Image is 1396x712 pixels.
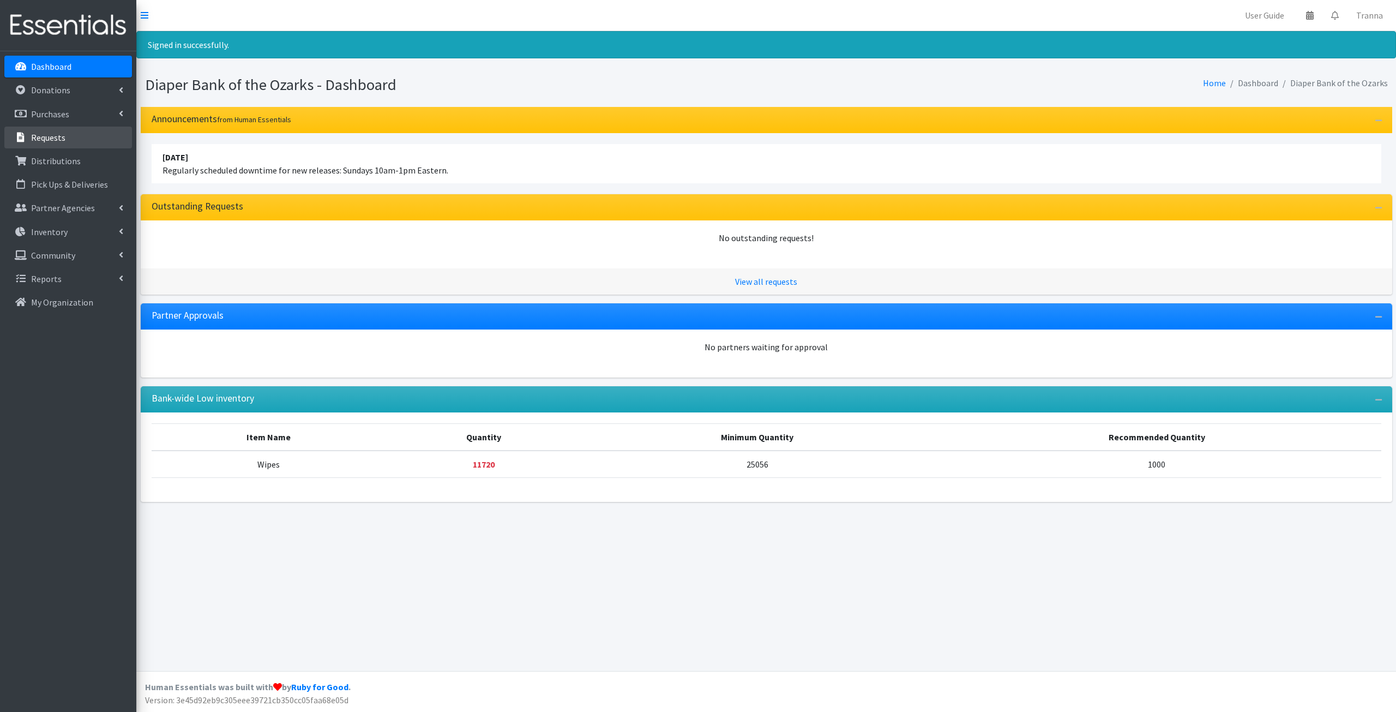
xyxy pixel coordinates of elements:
[163,152,188,163] strong: [DATE]
[31,155,81,166] p: Distributions
[152,340,1381,354] div: No partners waiting for approval
[217,115,291,124] small: from Human Essentials
[4,173,132,195] a: Pick Ups & Deliveries
[4,79,132,101] a: Donations
[291,681,348,692] a: Ruby for Good
[4,197,132,219] a: Partner Agencies
[4,244,132,266] a: Community
[582,423,932,451] th: Minimum Quantity
[31,132,65,143] p: Requests
[31,297,93,308] p: My Organization
[31,179,108,190] p: Pick Ups & Deliveries
[4,268,132,290] a: Reports
[152,201,243,212] h3: Outstanding Requests
[152,393,254,404] h3: Bank-wide Low inventory
[145,695,348,705] span: Version: 3e45d92eb9c305eee39721cb350cc05faa68e05d
[4,291,132,313] a: My Organization
[31,202,95,213] p: Partner Agencies
[1347,4,1392,26] a: Tranna
[4,7,132,44] img: HumanEssentials
[145,75,762,94] h1: Diaper Bank of the Ozarks - Dashboard
[1278,75,1388,91] li: Diaper Bank of the Ozarks
[31,85,70,95] p: Donations
[152,451,386,478] td: Wipes
[31,226,68,237] p: Inventory
[1203,77,1226,88] a: Home
[4,56,132,77] a: Dashboard
[31,250,75,261] p: Community
[1236,4,1293,26] a: User Guide
[152,310,224,321] h3: Partner Approvals
[4,150,132,172] a: Distributions
[932,451,1381,478] td: 1000
[4,127,132,148] a: Requests
[31,61,71,72] p: Dashboard
[582,451,932,478] td: 25056
[152,144,1381,183] li: Regularly scheduled downtime for new releases: Sundays 10am-1pm Eastern.
[145,681,351,692] strong: Human Essentials was built with by .
[152,231,1381,244] div: No outstanding requests!
[473,459,495,470] strong: Below minimum quantity
[4,103,132,125] a: Purchases
[136,31,1396,58] div: Signed in successfully.
[1226,75,1278,91] li: Dashboard
[4,221,132,243] a: Inventory
[386,423,582,451] th: Quantity
[152,113,291,125] h3: Announcements
[735,276,797,287] a: View all requests
[932,423,1381,451] th: Recommended Quantity
[152,423,386,451] th: Item Name
[31,273,62,284] p: Reports
[31,109,69,119] p: Purchases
